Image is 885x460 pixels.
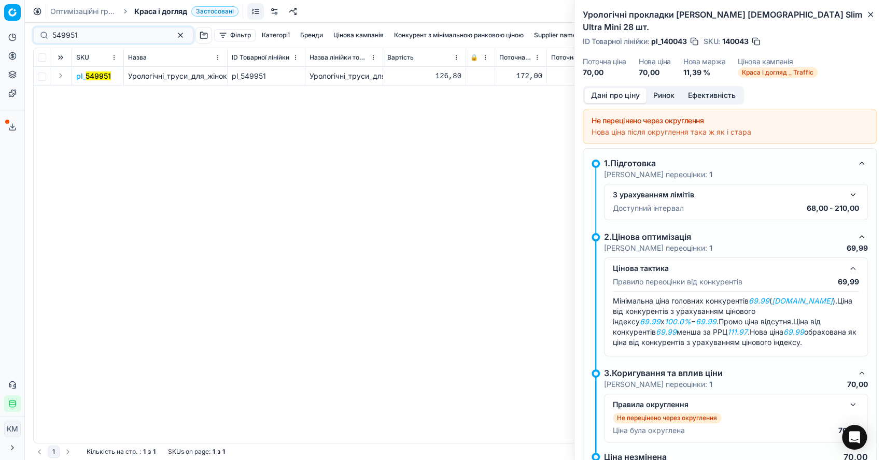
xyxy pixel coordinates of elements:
dd: 70,00 [583,67,626,78]
span: Ціна від конкурентів з урахуванням цінового індексу x = . [613,296,852,326]
div: Урологічні_труси_для_жінок_Tena_[DEMOGRAPHIC_DATA]_Pants_Plus_Medium_9_шт. [310,71,378,81]
dt: Нова ціна [639,58,671,65]
div: pl_549951 [232,71,301,81]
nav: pagination [33,445,74,458]
span: Краса і догляд _ Traffic [738,67,818,78]
p: [PERSON_NAME] переоцінки: [604,379,712,390]
button: Ринок [647,88,681,103]
button: Expand [54,69,67,82]
span: Промо ціна відсутня. [719,317,793,326]
strong: 1 [222,448,225,456]
em: 69.99 [696,317,717,326]
button: Дані про ціну [584,88,647,103]
button: Конкурент з мінімальною ринковою ціною [390,29,528,41]
p: [PERSON_NAME] переоцінки: [604,243,712,253]
span: Кількість на стр. [87,448,137,456]
span: Назва [128,53,147,62]
em: 69.99 [783,327,804,336]
span: pl_ [76,71,111,81]
span: Краса і доглядЗастосовані [134,6,238,17]
strong: 1 [213,448,215,456]
button: Цінова кампанія [329,29,388,41]
span: SKU : [704,38,720,45]
div: : [87,448,156,456]
span: SKU [76,53,89,62]
button: Ефективність [681,88,742,103]
div: 126,80 [387,71,461,81]
span: Поточна ціна [499,53,532,62]
span: Поточна промо ціна [551,53,610,62]
p: [PERSON_NAME] переоцінки: [604,169,712,180]
span: КM [5,421,20,437]
strong: 1 [709,243,712,252]
button: Go to previous page [33,445,46,458]
nav: breadcrumb [50,6,238,17]
strong: 1 [709,380,712,389]
span: ID Товарної лінійки : [583,38,649,45]
dd: 70,00 [639,67,671,78]
button: pl_549951 [76,71,111,81]
span: Назва лінійки товарів [310,53,368,62]
p: Правило переоцінки від конкурентів [613,277,742,287]
strong: 1 [709,170,712,179]
div: 172,00 [499,71,542,81]
p: 70,00 [847,379,868,390]
span: SKUs on page : [168,448,210,456]
div: 1.Підготовка [604,157,851,169]
div: Правила округлення [613,399,842,410]
span: Урологічні_труси_для_жінок_Tena_[DEMOGRAPHIC_DATA]_Pants_Plus_Medium_9_шт. [128,71,422,80]
span: Мінімальна ціна головних конкурентів ( ). [613,296,837,305]
input: Пошук по SKU або назві [52,30,166,40]
strong: з [217,448,220,456]
em: 69.99 [640,317,661,326]
p: 69,99 [847,243,868,253]
p: 68,00 - 210,00 [807,203,859,213]
em: 100.0% [665,317,691,326]
button: Expand all [54,51,67,64]
span: ID Товарної лінійки [232,53,289,62]
button: Go to next page [62,445,74,458]
div: Не перецінено через округлення [592,116,868,126]
span: pl_140043 [651,36,687,47]
button: Бренди [296,29,327,41]
div: З урахуванням лімітів [613,190,842,200]
dt: Цінова кампанія [738,58,818,65]
span: Вартість [387,53,414,62]
div: 2.Цінова оптимізація [604,231,851,243]
em: 111.97 [727,327,748,336]
mark: 549951 [86,71,111,80]
dt: Нова маржа [683,58,726,65]
h2: Урологічні прокладки [PERSON_NAME] [DEMOGRAPHIC_DATA] Slim Ultra Mini 28 шт. [583,8,877,33]
button: Категорії [258,29,294,41]
em: 69.99 [656,327,677,336]
button: КM [4,421,21,437]
strong: 1 [153,448,156,456]
button: Фільтр [214,29,256,41]
span: 140043 [722,36,749,47]
button: 1 [48,445,60,458]
em: 69.99 [749,296,769,305]
div: Нова ціна після округлення така ж як і стара [592,127,868,137]
p: Не перецінено через округлення [617,414,717,422]
dd: 11,39 % [683,67,726,78]
p: Ціна була округлена [613,425,685,436]
em: [DOMAIN_NAME] [772,296,833,305]
p: Доступний інтервал [613,203,684,213]
span: Застосовані [191,6,238,17]
a: Оптимізаційні групи [50,6,117,17]
p: 69,99 [838,277,859,287]
strong: з [148,448,151,456]
div: 3.Коригування та вплив ціни [604,367,851,379]
span: 🔒 [470,53,478,62]
div: Open Intercom Messenger [842,425,867,450]
p: 70,00 [838,425,859,436]
button: Supplier name [530,29,581,41]
strong: 1 [143,448,146,456]
dt: Поточна ціна [583,58,626,65]
div: 172,00 [551,71,620,81]
span: Краса і догляд [134,6,187,17]
div: Цінова тактика [613,263,842,274]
